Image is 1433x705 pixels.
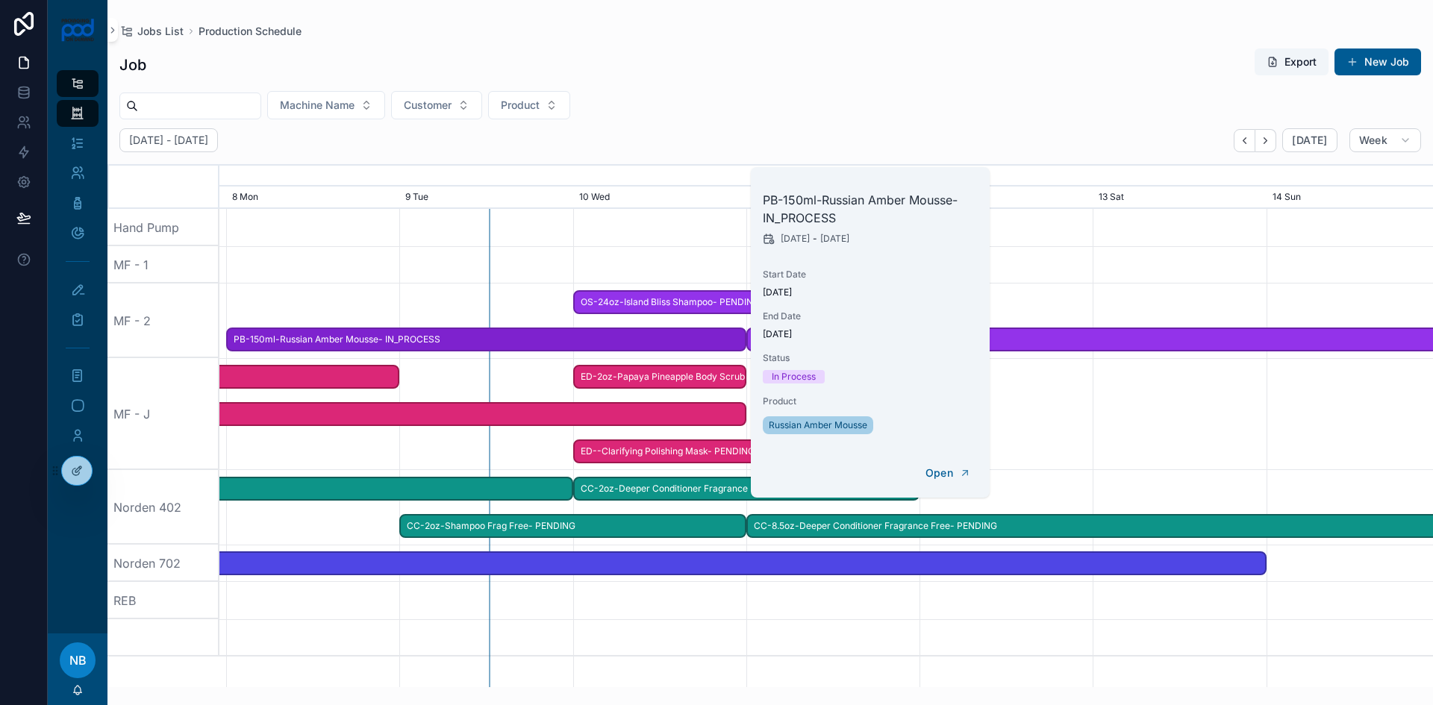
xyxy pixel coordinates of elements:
span: CC-2oz-Shampoo Frag Free- PENDING [401,514,745,539]
div: MF - 1 [107,246,219,283]
a: Production Schedule [199,24,302,39]
div: 9 Tue [399,187,572,209]
span: NB [69,651,87,669]
span: PB-150ml-Russian Amber Mousse- IN_PROCESS [228,328,745,352]
div: scrollable content [48,60,107,469]
h1: Job [119,54,146,75]
div: Hand Pump [107,209,219,246]
span: ED-2oz-Papaya Pineapple Body Scrub- PENDING [575,365,745,389]
div: ED--Clarifying Polishing Mask- PENDING [573,439,920,464]
span: CC-2oz-Deeper Conditioner Fragrance Free- PENDING [575,477,919,501]
span: Product [763,395,978,407]
span: Machine Name [280,98,355,113]
span: Week [1359,134,1387,147]
span: [DATE] [820,233,849,245]
span: Jobs List [137,24,184,39]
div: Norden 402 [107,470,219,545]
div: ED-2oz-Papaya Pineapple Body Scrub- PENDING [573,365,746,389]
span: ED--Clarifying Polishing Mask- PENDING [575,439,919,464]
span: [DATE] [781,233,810,245]
span: End Date [763,310,978,322]
div: In Process [772,370,816,383]
span: [DATE] [763,286,978,298]
div: REB [107,582,219,619]
span: Russian Amber Mousse [769,419,867,431]
div: 12 Fri [920,187,1093,209]
img: App logo [60,18,96,42]
span: Customer [404,98,452,113]
span: [DATE] [763,328,978,340]
a: Jobs List [119,24,184,39]
h2: PB-150ml-Russian Amber Mousse- IN_PROCESS [763,191,978,227]
span: Open [925,466,953,480]
button: Open [916,461,981,486]
div: MF - 2 [107,283,219,358]
button: Week [1349,128,1421,152]
h2: [DATE] - [DATE] [129,133,208,148]
span: OS-24oz-Island Bliss Shampoo- PENDING [575,290,919,315]
div: CC-2oz-Deeper Conditioner Fragrance Free- PENDING [573,477,920,501]
button: Export [1255,48,1329,75]
span: Status [763,352,978,364]
div: 13 Sat [1093,187,1266,209]
button: New Job [1334,48,1421,75]
div: Norden 702 [107,545,219,582]
div: 8 Mon [226,187,399,209]
a: Russian Amber Mousse [763,416,873,434]
div: OS-24oz-Island Bliss Shampoo- PENDING [573,290,920,315]
button: [DATE] [1282,128,1337,152]
div: PB-150ml-Russian Amber Mousse- IN_PROCESS [226,328,746,352]
div: CC-2oz-Shampoo Frag Free- PENDING [399,514,746,539]
span: Start Date [763,269,978,281]
span: [DATE] [1292,134,1327,147]
div: 10 Wed [573,187,746,209]
span: - [813,233,817,245]
div: 11 Thu [746,187,920,209]
button: Select Button [267,91,385,119]
span: Product [501,98,540,113]
button: Select Button [391,91,482,119]
button: Select Button [488,91,570,119]
div: MF - J [107,358,219,470]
